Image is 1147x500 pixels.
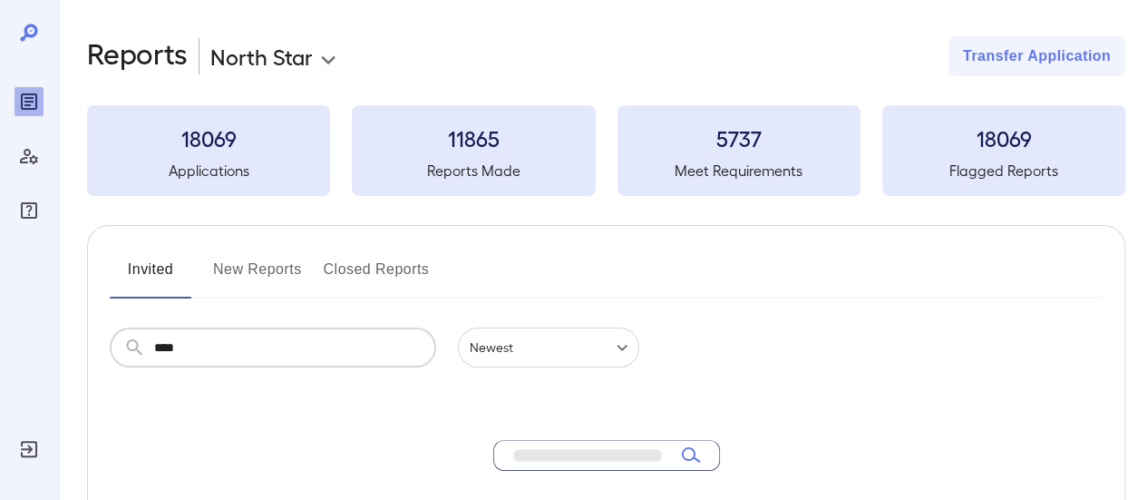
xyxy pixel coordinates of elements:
button: New Reports [213,255,302,299]
h3: 5737 [617,123,860,152]
h2: Reports [87,36,188,76]
h5: Reports Made [352,160,595,181]
summary: 18069Applications11865Reports Made5737Meet Requirements18069Flagged Reports [87,105,1125,196]
div: Manage Users [15,142,44,171]
h3: 18069 [87,123,330,152]
div: FAQ [15,196,44,225]
button: Invited [110,255,191,299]
p: North Star [210,42,313,71]
button: Transfer Application [948,36,1125,76]
div: Newest [458,328,639,368]
div: Log Out [15,435,44,464]
h5: Applications [87,160,330,181]
h5: Flagged Reports [882,160,1125,181]
h3: 18069 [882,123,1125,152]
button: Closed Reports [324,255,430,299]
h3: 11865 [352,123,595,152]
div: Reports [15,87,44,116]
h5: Meet Requirements [617,160,860,181]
